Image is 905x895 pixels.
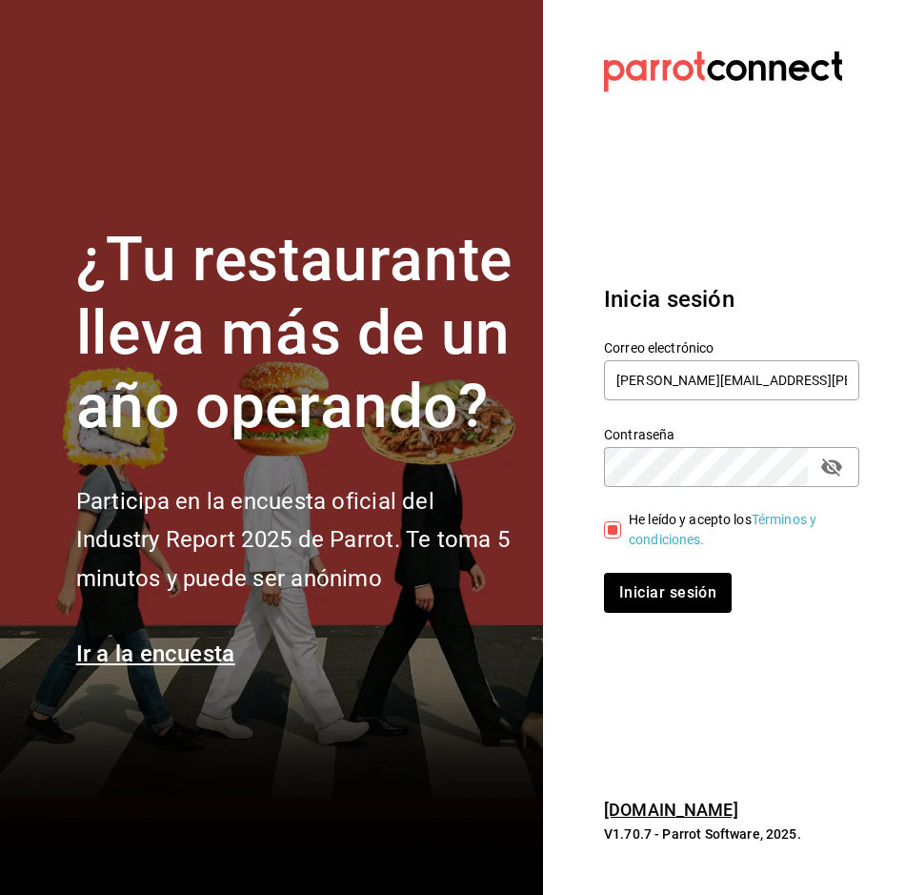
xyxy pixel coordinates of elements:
a: Ir a la encuesta [76,641,235,667]
h3: Inicia sesión [604,282,859,316]
div: He leído y acepto los [629,510,844,550]
h2: Participa en la encuesta oficial del Industry Report 2025 de Parrot. Te toma 5 minutos y puede se... [76,482,520,599]
label: Contraseña [604,428,859,441]
button: passwordField [815,451,848,483]
a: [DOMAIN_NAME] [604,800,738,820]
p: V1.70.7 - Parrot Software, 2025. [604,824,859,844]
input: Ingresa tu correo electrónico [604,360,859,400]
button: Iniciar sesión [604,573,732,613]
label: Correo electrónico [604,341,859,355]
h1: ¿Tu restaurante lleva más de un año operando? [76,224,520,443]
